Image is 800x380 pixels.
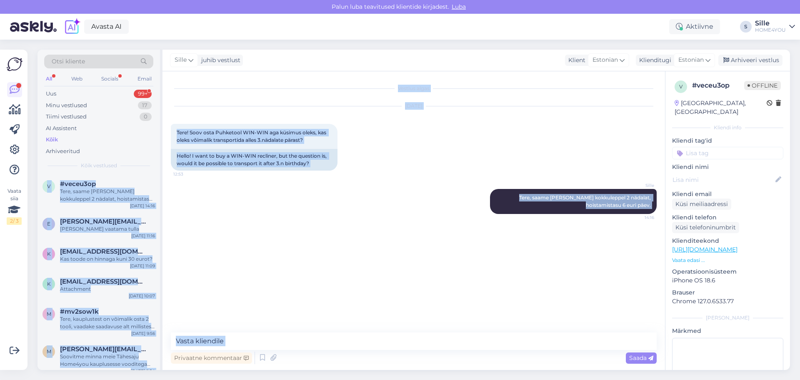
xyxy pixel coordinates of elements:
span: Otsi kliente [52,57,85,66]
span: Estonian [678,55,704,65]
div: [DATE] 9:54 [131,368,155,374]
span: kerttujogiste@gmail.com [60,278,147,285]
div: Arhiveeri vestlus [718,55,782,66]
p: Vaata edasi ... [672,257,783,264]
span: Kõik vestlused [81,162,117,169]
div: Klienditugi [636,56,671,65]
img: Askly Logo [7,56,22,72]
div: Küsi meiliaadressi [672,199,731,210]
div: # veceu3op [692,81,744,91]
div: [DATE] 14:16 [130,203,155,209]
span: Luba [449,3,468,10]
span: #mv2sow1k [60,308,99,315]
div: 0 [140,113,152,121]
span: #veceu3op [60,180,96,188]
span: m [47,348,51,355]
div: Email [136,73,153,84]
div: Web [70,73,84,84]
span: Offline [744,81,781,90]
span: m [47,311,51,317]
div: Attachment [60,285,155,293]
p: Kliendi tag'id [672,136,783,145]
div: 99+ [134,90,152,98]
div: [PERSON_NAME] vaatama tulla [60,225,155,233]
span: Estonian [592,55,618,65]
p: Märkmed [672,327,783,335]
div: Küsi telefoninumbrit [672,222,739,233]
div: AI Assistent [46,124,77,133]
a: [URL][DOMAIN_NAME] [672,246,737,253]
img: explore-ai [63,18,81,35]
div: [DATE] 11:16 [131,233,155,239]
div: Kas toode on hinnaga kuni 30 eurot? [60,255,155,263]
div: Sille [755,20,786,27]
div: All [44,73,54,84]
div: Uus [46,90,56,98]
div: Soovitme minna meie Tähesaju Home4you kauplusesse vooditega tutvuma. [60,353,155,368]
p: Chrome 127.0.6533.77 [672,297,783,306]
div: Tere, kauplustest on võimalik osta 2 tooli, vaadake saadavuse alt millistes kauplustes tool olemas. [60,315,155,330]
div: Socials [100,73,120,84]
div: Tiimi vestlused [46,113,87,121]
span: Sille [175,55,187,65]
div: Minu vestlused [46,101,87,110]
span: v [47,183,50,189]
div: HOME4YOU [755,27,786,33]
a: SilleHOME4YOU [755,20,795,33]
div: Klient [565,56,585,65]
a: Avasta AI [84,20,129,34]
div: S [740,21,752,33]
span: kerttujogiste@gmail.com [60,248,147,255]
p: iPhone OS 18.6 [672,276,783,285]
input: Lisa tag [672,147,783,159]
p: Kliendi telefon [672,213,783,222]
div: Vaata siia [7,187,22,225]
span: k [47,251,51,257]
p: Operatsioonisüsteem [672,267,783,276]
span: 14:16 [623,214,654,221]
span: Saada [629,354,653,362]
div: [DATE] 10:07 [129,293,155,299]
span: Sille [623,182,654,189]
div: 17 [138,101,152,110]
input: Lisa nimi [672,175,774,184]
span: marianne.aunapu@gmail.com [60,345,147,353]
span: Tere, saame [PERSON_NAME] kokkuleppel 2 nädalat, hoistamistasu 6 euri päev. [519,194,652,208]
p: Brauser [672,288,783,297]
div: [PERSON_NAME] [672,314,783,322]
div: Vestlus algas [171,85,657,92]
div: Privaatne kommentaar [171,352,252,364]
div: Aktiivne [669,19,720,34]
span: v [679,83,682,90]
div: 2 / 3 [7,217,22,225]
span: 12:53 [173,171,205,177]
p: Kliendi email [672,190,783,199]
span: k [47,281,51,287]
div: [DATE] 9:56 [131,330,155,337]
div: [DATE] [171,102,657,110]
span: e [47,221,50,227]
p: Kliendi nimi [672,163,783,171]
div: Arhiveeritud [46,147,80,156]
div: Kliendi info [672,124,783,131]
div: juhib vestlust [198,56,240,65]
span: Tere! Soov osta Puhketool WIN-WIN aga küsimus oleks, kas oleks võimalik transportida alles 3.näda... [177,129,327,143]
div: Hello! I want to buy a WIN-WIN recliner, but the question is, would it be possible to transport i... [171,149,337,171]
div: Tere, saame [PERSON_NAME] kokkuleppel 2 nädalat, hoistamistasu 6 euri päev. [60,188,155,203]
span: evelina.zobina@gmail.com [60,218,147,225]
div: [DATE] 11:09 [130,263,155,269]
p: Klienditeekond [672,237,783,245]
div: Kõik [46,136,58,144]
div: [GEOGRAPHIC_DATA], [GEOGRAPHIC_DATA] [675,99,767,116]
